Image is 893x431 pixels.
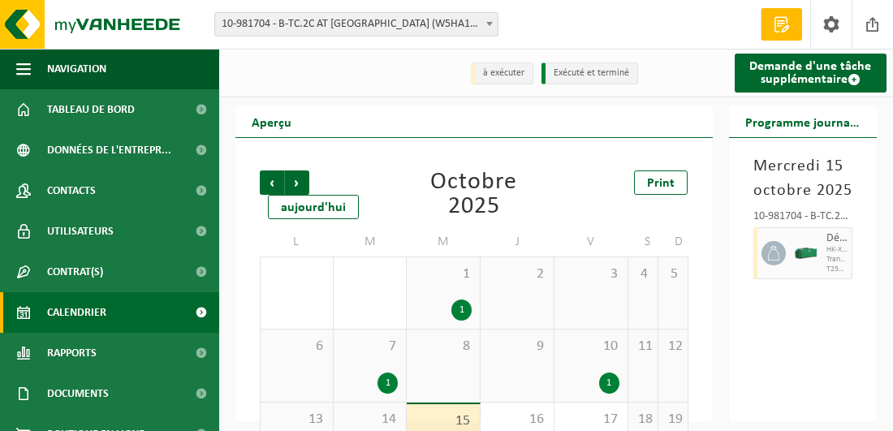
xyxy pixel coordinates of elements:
[634,170,688,195] a: Print
[636,338,649,356] span: 11
[268,195,359,219] div: aujourd'hui
[235,106,308,137] h2: Aperçu
[753,211,853,227] div: 10-981704 - B-TC.2C AT [GEOGRAPHIC_DATA] (W5HA116) - [GEOGRAPHIC_DATA]
[471,62,533,84] li: à exécuter
[47,333,97,373] span: Rapports
[377,373,398,394] div: 1
[415,412,472,430] span: 15
[269,411,325,429] span: 13
[636,265,649,283] span: 4
[489,411,546,429] span: 16
[342,411,399,429] span: 14
[285,170,309,195] span: Suivant
[47,373,109,414] span: Documents
[47,49,106,89] span: Navigation
[794,241,818,265] img: HK-XZ-20-GN-00
[47,292,106,333] span: Calendrier
[47,130,171,170] span: Données de l'entrepr...
[47,211,114,252] span: Utilisateurs
[269,338,325,356] span: 6
[628,227,658,256] td: S
[541,62,638,84] li: Exécuté et terminé
[826,255,848,265] span: Transport aller-retour sur demande
[735,54,887,93] a: Demande d'une tâche supplémentaire
[554,227,628,256] td: V
[826,245,848,255] span: HK-XZ-20-G déchets industriels banals
[214,12,498,37] span: 10-981704 - B-TC.2C AT CHARLEROI (W5HA116) - MARCINELLE
[563,265,619,283] span: 3
[342,338,399,356] span: 7
[667,338,679,356] span: 12
[636,411,649,429] span: 18
[47,170,96,211] span: Contacts
[563,338,619,356] span: 10
[826,232,848,245] span: Déchets industriels banals
[408,170,540,219] div: Octobre 2025
[489,265,546,283] span: 2
[47,89,135,130] span: Tableau de bord
[260,227,334,256] td: L
[563,411,619,429] span: 17
[215,13,498,36] span: 10-981704 - B-TC.2C AT CHARLEROI (W5HA116) - MARCINELLE
[334,227,408,256] td: M
[407,227,481,256] td: M
[658,227,688,256] td: D
[729,106,878,137] h2: Programme journalier
[753,154,853,203] h3: Mercredi 15 octobre 2025
[647,177,675,190] span: Print
[415,265,472,283] span: 1
[826,265,848,274] span: T250003023177
[260,170,284,195] span: Précédent
[667,265,679,283] span: 5
[47,252,103,292] span: Contrat(s)
[489,338,546,356] span: 9
[481,227,554,256] td: J
[415,338,472,356] span: 8
[451,300,472,321] div: 1
[599,373,619,394] div: 1
[667,411,679,429] span: 19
